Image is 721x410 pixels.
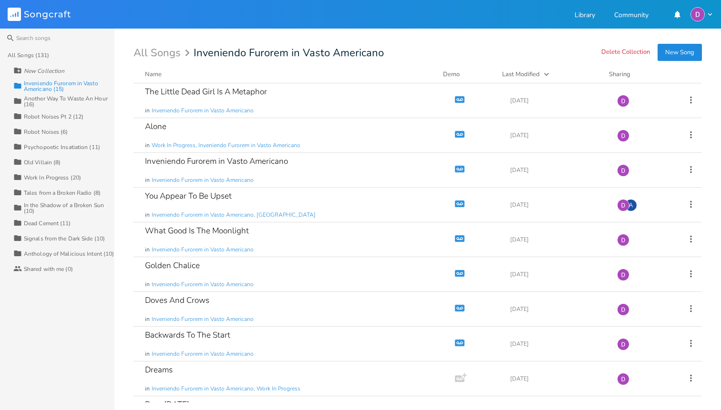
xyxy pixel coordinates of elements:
[502,70,540,79] div: Last Modified
[152,246,254,254] span: Inveniendo Furorem in Vasto Americano
[617,234,629,246] img: Dylan
[24,175,81,180] div: Work In Progress (20)
[24,80,114,92] div: Inveniendo Furorem in Vasto Americano (15)
[145,70,162,79] div: Name
[510,98,606,103] div: [DATE]
[617,373,629,385] img: Dylan
[152,385,300,393] span: Inveniendo Furorem in Vasto Americano, Work In Progress
[614,12,649,20] a: Community
[134,49,193,58] div: All Songs
[152,315,254,323] span: Inveniendo Furorem in Vasto Americano
[443,70,491,79] div: Demo
[145,331,230,339] div: Backwards To The Start
[617,164,629,177] img: Dylan
[145,107,150,115] span: in
[152,280,254,289] span: Inveniendo Furorem in Vasto Americano
[152,350,254,358] span: Inveniendo Furorem in Vasto Americano
[24,236,105,241] div: Signals from the Dark Side (10)
[24,129,68,135] div: Robot Noises (6)
[145,350,150,358] span: in
[617,130,629,142] img: Dylan
[609,70,666,79] div: Sharing
[24,114,83,120] div: Robot Noises Pt 2 (12)
[24,220,71,226] div: Dead Cement (11)
[145,88,267,96] div: The Little Dead Girl Is A Metaphor
[24,266,73,272] div: Shared with me (0)
[617,269,629,281] img: Dylan
[145,280,150,289] span: in
[145,176,150,184] span: in
[152,141,300,150] span: Work In Progress, Inveniendo Furorem in Vasto Americano
[24,190,101,196] div: Tales from a Broken Radio (8)
[24,251,114,257] div: Anthology of Malicious Intent (10)
[510,341,606,347] div: [DATE]
[502,70,597,79] button: Last Modified
[24,202,114,214] div: In the Shadow of a Broken Sun (10)
[152,211,316,219] span: Inveniendo Furorem in Vasto Americano, [GEOGRAPHIC_DATA]
[510,376,606,381] div: [DATE]
[510,271,606,277] div: [DATE]
[8,52,50,58] div: All Songs (131)
[24,96,114,107] div: Another Way To Waste An Hour (16)
[145,296,209,304] div: Doves And Crows
[510,167,606,173] div: [DATE]
[152,176,254,184] span: Inveniendo Furorem in Vasto Americano
[617,95,629,107] img: Dylan
[690,7,705,21] img: Dylan
[24,144,100,150] div: Psychopoetic Insatiation (11)
[617,199,629,211] img: Dylan
[658,44,702,61] button: New Song
[601,49,650,57] button: Delete Collection
[625,199,637,211] div: alexi.davis
[145,246,150,254] span: in
[617,338,629,350] img: Dylan
[145,211,150,219] span: in
[145,366,173,374] div: Dreams
[152,107,254,115] span: Inveniendo Furorem in Vasto Americano
[145,261,200,270] div: Golden Chalice
[145,227,249,235] div: What Good Is The Moonlight
[510,306,606,312] div: [DATE]
[145,385,150,393] span: in
[145,122,166,130] div: Alone
[194,48,384,58] span: Inveniendo Furorem in Vasto Americano
[24,68,64,74] div: New Collection
[145,141,150,150] span: in
[24,160,61,165] div: Old Villain (8)
[617,303,629,316] img: Dylan
[145,400,189,409] div: Born [DATE]
[510,202,606,208] div: [DATE]
[575,12,595,20] a: Library
[145,157,288,165] div: Inveniendo Furorem in Vasto Americano
[145,192,232,200] div: You Appear To Be Upset
[510,132,606,138] div: [DATE]
[145,70,432,79] button: Name
[510,237,606,242] div: [DATE]
[145,315,150,323] span: in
